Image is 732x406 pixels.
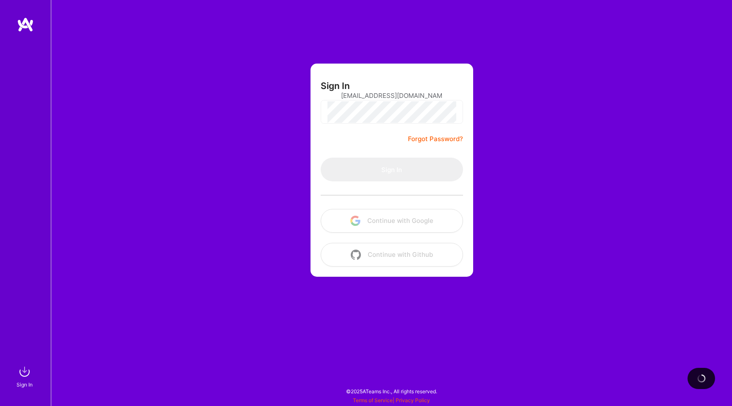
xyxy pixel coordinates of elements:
[351,250,361,260] img: icon
[353,397,393,403] a: Terms of Service
[321,209,463,233] button: Continue with Google
[17,17,34,32] img: logo
[18,363,33,389] a: sign inSign In
[341,85,443,106] input: Email...
[321,158,463,181] button: Sign In
[17,380,33,389] div: Sign In
[353,397,430,403] span: |
[697,374,706,383] img: loading
[321,81,350,91] h3: Sign In
[16,363,33,380] img: sign in
[51,381,732,402] div: © 2025 ATeams Inc., All rights reserved.
[321,243,463,267] button: Continue with Github
[350,216,360,226] img: icon
[396,397,430,403] a: Privacy Policy
[408,134,463,144] a: Forgot Password?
